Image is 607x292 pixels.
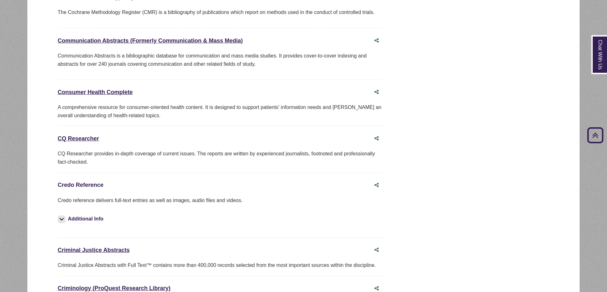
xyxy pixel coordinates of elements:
a: Criminal Justice Abstracts [58,247,130,253]
div: CQ Researcher provides in-depth coverage of current issues. The reports are written by experience... [58,150,383,166]
a: Back to Top [585,131,605,139]
button: Share this database [370,132,383,145]
a: Criminology (ProQuest Research Library) [58,285,171,291]
div: A comprehensive resource for consumer-oriented health content. It is designed to support patients... [58,103,383,119]
button: Share this database [370,86,383,98]
p: Credo reference delivers full-text entries as well as images, audio files and videos. [58,196,383,205]
button: Additional Info [58,214,106,223]
p: Communication Abstracts is a bibliographic database for communication and mass media studies. It ... [58,52,383,68]
p: The Cochrane Methodology Register (CMR) is a bibliography of publications which report on methods... [58,8,383,17]
a: Communication Abstracts (Formerly Communication & Mass Media) [58,37,243,44]
a: CQ Researcher [58,135,99,142]
button: Share this database [370,35,383,47]
div: Criminal Justice Abstracts with Full Text™ contains more than 400,000 records selected from the m... [58,261,383,269]
a: Consumer Health Complete [58,89,133,95]
button: Share this database [370,244,383,256]
a: Credo Reference [58,182,104,188]
button: Share this database [370,179,383,191]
